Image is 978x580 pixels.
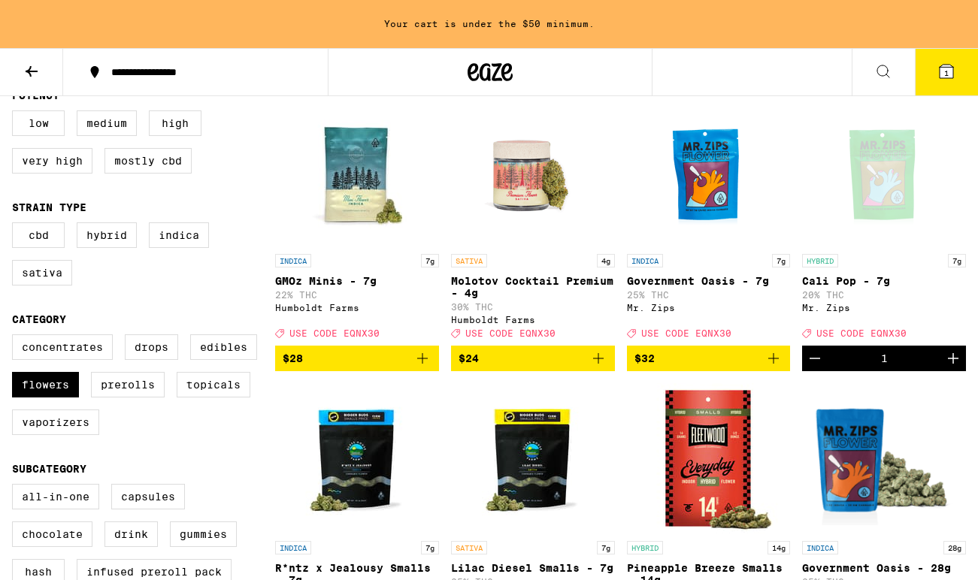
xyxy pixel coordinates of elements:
p: GMOz Minis - 7g [275,275,439,287]
span: USE CODE EQNX30 [816,328,907,338]
p: 7g [597,541,615,554]
img: Fleetwood - Pineapple Breeze Smalls - 14g [633,383,783,533]
legend: Subcategory [12,463,86,475]
button: 1 [915,49,978,95]
div: 1 [881,352,888,364]
label: Capsules [111,484,185,509]
p: 30% THC [451,302,615,312]
p: Lilac Diesel Smalls - 7g [451,562,615,574]
span: Hi. Need any help? [9,11,108,23]
p: INDICA [275,254,311,267]
img: Mr. Zips - Government Oasis - 7g [633,96,783,246]
span: 1 [944,68,949,77]
label: Topicals [177,372,250,397]
p: 22% THC [275,290,439,300]
a: Open page for Government Oasis - 7g from Mr. Zips [627,96,791,346]
label: Concentrates [12,334,113,360]
button: Increment [940,346,966,371]
legend: Strain Type [12,201,86,213]
label: Very High [12,148,92,174]
label: Sativa [12,260,72,285]
label: Flowers [12,372,79,397]
label: Edibles [190,334,257,360]
img: Glass House - Lilac Diesel Smalls - 7g [458,383,608,533]
span: $28 [283,352,303,364]
img: Glass House - R*ntz x Jealousy Smalls - 7g [282,383,432,533]
p: 7g [421,254,439,267]
p: HYBRID [802,254,838,267]
p: INDICA [275,541,311,554]
p: SATIVA [451,541,487,554]
button: Add to bag [275,346,439,371]
label: High [149,110,201,136]
label: All-In-One [12,484,99,509]
img: Humboldt Farms - Molotov Cocktail Premium - 4g [458,96,608,246]
p: 25% THC [627,290,791,300]
p: 28g [943,541,966,554]
div: Humboldt Farms [275,303,439,313]
p: Government Oasis - 28g [802,562,966,574]
p: HYBRID [627,541,663,554]
label: Vaporizers [12,409,99,435]
label: Hybrid [77,222,137,248]
a: Open page for GMOz Minis - 7g from Humboldt Farms [275,96,439,346]
label: Indica [149,222,209,248]
p: 7g [948,254,966,267]
p: 4g [597,254,615,267]
p: Molotov Cocktail Premium - 4g [451,275,615,299]
span: USE CODE EQNX30 [641,328,731,338]
div: Humboldt Farms [451,315,615,325]
button: Add to bag [627,346,791,371]
p: 7g [772,254,790,267]
img: Mr. Zips - Government Oasis - 28g [802,383,966,533]
label: Mostly CBD [104,148,192,174]
img: Humboldt Farms - GMOz Minis - 7g [282,96,432,246]
a: Open page for Cali Pop - 7g from Mr. Zips [802,96,966,346]
label: Drink [104,521,158,547]
span: $24 [459,352,479,364]
label: Drops [125,334,178,360]
label: Chocolate [12,521,92,547]
label: CBD [12,222,65,248]
p: SATIVA [451,254,487,267]
span: $32 [634,352,655,364]
div: Mr. Zips [802,303,966,313]
p: 14g [768,541,790,554]
p: Government Oasis - 7g [627,275,791,287]
p: 20% THC [802,290,966,300]
button: Decrement [802,346,828,371]
label: Gummies [170,521,237,547]
span: USE CODE EQNX30 [289,328,380,338]
a: Open page for Molotov Cocktail Premium - 4g from Humboldt Farms [451,96,615,346]
div: Mr. Zips [627,303,791,313]
p: INDICA [802,541,838,554]
label: Medium [77,110,137,136]
legend: Category [12,313,66,325]
button: Add to bag [451,346,615,371]
label: Prerolls [91,372,165,397]
p: Cali Pop - 7g [802,275,966,287]
p: INDICA [627,254,663,267]
label: Low [12,110,65,136]
p: 7g [421,541,439,554]
span: USE CODE EQNX30 [465,328,556,338]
